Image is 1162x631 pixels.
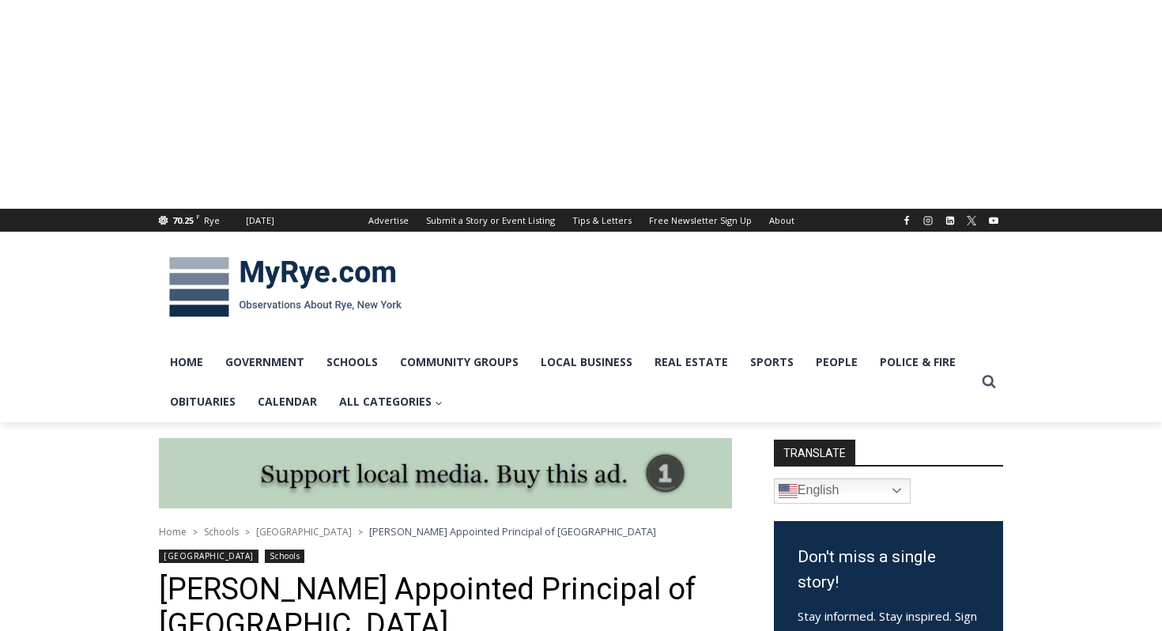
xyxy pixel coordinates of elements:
a: Home [159,525,187,538]
a: Government [214,342,315,382]
span: [PERSON_NAME] Appointed Principal of [GEOGRAPHIC_DATA] [369,524,656,538]
a: Obituaries [159,382,247,421]
div: [DATE] [246,213,274,228]
a: X [962,211,981,230]
strong: TRANSLATE [774,440,855,465]
div: Rye [204,213,220,228]
h3: Don't miss a single story! [798,545,979,595]
a: Calendar [247,382,328,421]
a: [GEOGRAPHIC_DATA] [159,550,258,563]
a: Submit a Story or Event Listing [417,209,564,232]
nav: Breadcrumbs [159,523,732,539]
button: View Search Form [975,368,1003,396]
a: Schools [204,525,239,538]
img: en [779,482,798,501]
span: 70.25 [172,214,194,226]
a: Community Groups [389,342,530,382]
span: F [196,212,200,221]
span: > [358,527,363,538]
a: Schools [265,550,304,563]
a: Real Estate [643,342,739,382]
span: > [245,527,250,538]
a: Instagram [919,211,938,230]
a: Free Newsletter Sign Up [640,209,760,232]
span: > [193,527,198,538]
a: Schools [315,342,389,382]
a: About [760,209,803,232]
nav: Secondary Navigation [360,209,803,232]
a: Local Business [530,342,643,382]
a: Advertise [360,209,417,232]
a: All Categories [328,382,454,421]
a: Home [159,342,214,382]
a: Tips & Letters [564,209,640,232]
a: People [805,342,869,382]
a: YouTube [984,211,1003,230]
img: MyRye.com [159,246,412,328]
a: [GEOGRAPHIC_DATA] [256,525,352,538]
img: support local media, buy this ad [159,438,732,509]
a: Sports [739,342,805,382]
nav: Primary Navigation [159,342,975,422]
a: Linkedin [941,211,960,230]
span: All Categories [339,393,443,410]
a: Facebook [897,211,916,230]
a: Police & Fire [869,342,967,382]
a: English [774,478,911,504]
